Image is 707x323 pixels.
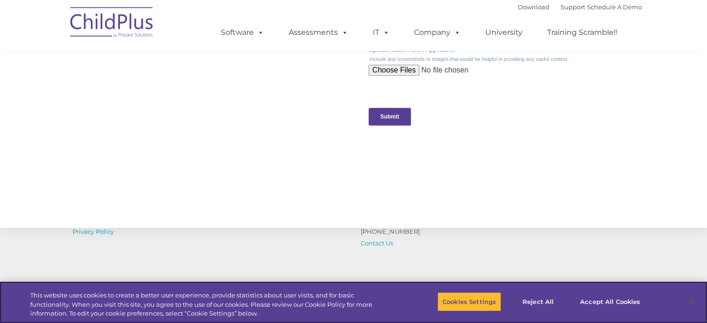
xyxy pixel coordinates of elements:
[363,23,399,42] a: IT
[405,23,470,42] a: Company
[476,23,532,42] a: University
[561,3,585,11] a: Support
[437,292,501,311] button: Cookies Settings
[66,0,159,47] img: ChildPlus by Procare Solutions
[279,23,357,42] a: Assessments
[509,292,567,311] button: Reject All
[129,61,158,68] span: Last name
[73,228,114,235] a: Privacy Policy
[587,3,642,11] a: Schedule A Demo
[211,23,273,42] a: Software
[129,99,169,106] span: Phone number
[682,291,702,312] button: Close
[538,23,627,42] a: Training Scramble!!
[30,291,389,318] div: This website uses cookies to create a better user experience, provide statistics about user visit...
[518,3,549,11] a: Download
[361,239,393,247] a: Contact Us
[518,3,642,11] font: |
[575,292,645,311] button: Accept All Cookies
